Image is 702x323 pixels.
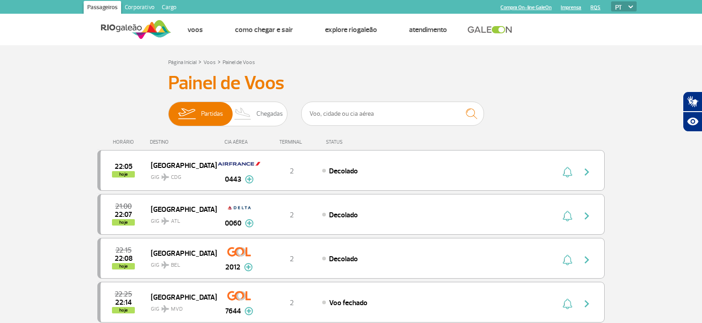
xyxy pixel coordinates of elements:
[244,263,253,271] img: mais-info-painel-voo.svg
[171,261,180,269] span: BEL
[115,291,132,297] span: 2025-08-28 22:25:00
[683,92,702,112] button: Abrir tradutor de língua de sinais.
[187,25,203,34] a: Voos
[229,102,256,126] img: slider-desembarque
[683,112,702,132] button: Abrir recursos assistivos.
[563,167,572,178] img: sino-painel-voo.svg
[581,210,592,221] img: seta-direita-painel-voo.svg
[121,1,158,16] a: Corporativo
[84,1,121,16] a: Passageiros
[225,218,241,229] span: 0060
[115,163,133,170] span: 2025-08-28 22:05:00
[290,298,294,307] span: 2
[245,307,253,315] img: mais-info-painel-voo.svg
[112,171,135,178] span: hoje
[225,306,241,317] span: 7644
[151,300,209,313] span: GIG
[500,5,552,11] a: Compra On-line GaleOn
[151,168,209,182] span: GIG
[161,217,169,225] img: destiny_airplane.svg
[171,305,183,313] span: MVD
[409,25,447,34] a: Atendimento
[225,262,240,273] span: 2012
[203,59,216,66] a: Voos
[325,25,377,34] a: Explore RIOgaleão
[223,59,255,66] a: Painel de Voos
[151,256,209,269] span: GIG
[581,254,592,265] img: seta-direita-painel-voo.svg
[225,174,241,185] span: 0443
[171,173,181,182] span: CDG
[161,305,169,312] img: destiny_airplane.svg
[301,102,484,126] input: Voo, cidade ou cia aérea
[290,254,294,264] span: 2
[151,203,209,215] span: [GEOGRAPHIC_DATA]
[563,298,572,309] img: sino-painel-voo.svg
[245,175,254,183] img: mais-info-painel-voo.svg
[161,173,169,181] img: destiny_airplane.svg
[262,139,321,145] div: TERMINAL
[158,1,180,16] a: Cargo
[245,219,254,227] img: mais-info-painel-voo.svg
[218,56,221,67] a: >
[150,139,217,145] div: DESTINO
[112,263,135,269] span: hoje
[201,102,223,126] span: Partidas
[329,210,358,220] span: Decolado
[321,139,396,145] div: STATUS
[115,255,133,262] span: 2025-08-28 22:08:00
[100,139,150,145] div: HORÁRIO
[581,298,592,309] img: seta-direita-painel-voo.svg
[115,299,132,306] span: 2025-08-28 22:14:00
[561,5,581,11] a: Imprensa
[198,56,202,67] a: >
[290,167,294,176] span: 2
[329,254,358,264] span: Decolado
[168,59,197,66] a: Página Inicial
[151,291,209,303] span: [GEOGRAPHIC_DATA]
[683,92,702,132] div: Plugin de acessibilidade da Hand Talk.
[216,139,262,145] div: CIA AÉREA
[115,203,132,210] span: 2025-08-28 21:00:00
[112,307,135,313] span: hoje
[256,102,283,126] span: Chegadas
[290,210,294,220] span: 2
[581,167,592,178] img: seta-direita-painel-voo.svg
[590,5,601,11] a: RQS
[151,212,209,226] span: GIG
[563,254,572,265] img: sino-painel-voo.svg
[329,167,358,176] span: Decolado
[235,25,293,34] a: Como chegar e sair
[172,102,201,126] img: slider-embarque
[112,219,135,226] span: hoje
[151,247,209,259] span: [GEOGRAPHIC_DATA]
[563,210,572,221] img: sino-painel-voo.svg
[161,261,169,269] img: destiny_airplane.svg
[329,298,367,307] span: Voo fechado
[171,217,180,226] span: ATL
[115,211,132,218] span: 2025-08-28 22:07:00
[116,247,132,253] span: 2025-08-28 22:15:00
[151,159,209,171] span: [GEOGRAPHIC_DATA]
[168,72,534,95] h3: Painel de Voos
